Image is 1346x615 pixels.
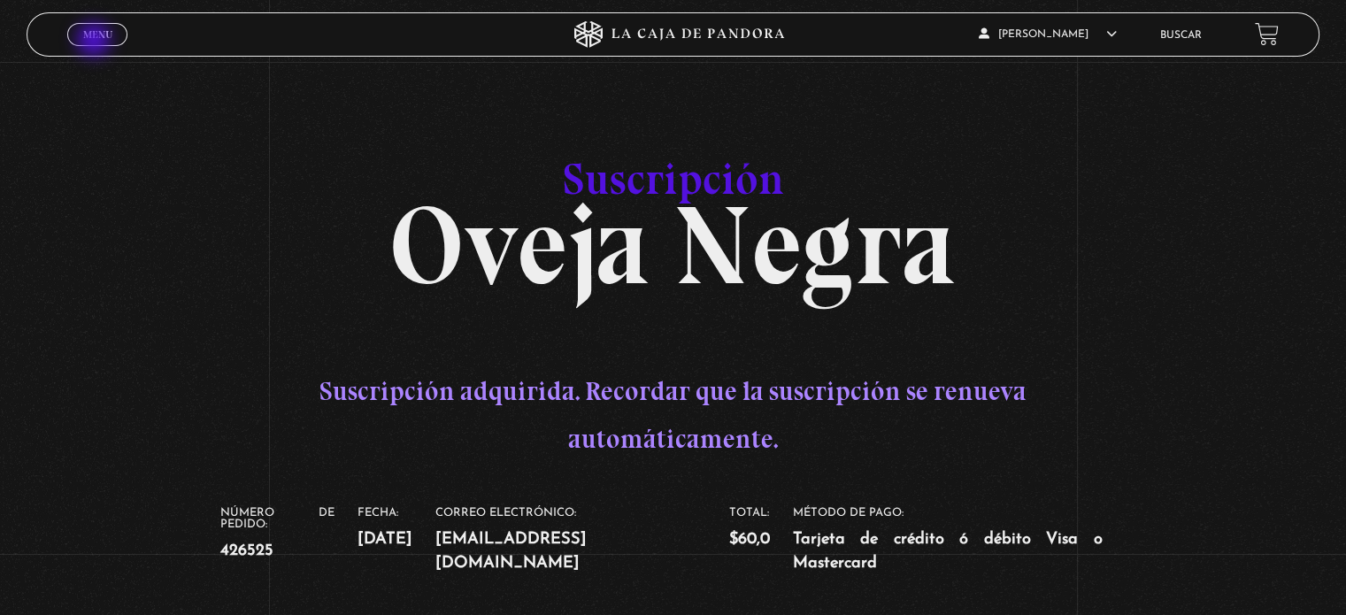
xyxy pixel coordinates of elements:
span: Cerrar [77,44,119,57]
strong: Tarjeta de crédito ó débito Visa o Mastercard [793,527,1103,576]
strong: 426525 [220,539,334,563]
a: Buscar [1160,30,1202,41]
a: View your shopping cart [1255,22,1279,46]
li: Correo electrónico: [435,507,729,576]
bdi: 60,0 [729,531,770,548]
li: Número de pedido: [220,507,357,563]
p: Suscripción adquirida. Recordar que la suscripción se renueva automáticamente. [220,367,1125,463]
strong: [EMAIL_ADDRESS][DOMAIN_NAME] [435,527,706,576]
li: Método de pago: [793,507,1126,576]
span: Menu [83,29,112,40]
li: Total: [729,507,793,551]
span: Suscripción [563,152,784,205]
span: $ [729,531,738,548]
h1: Oveja Negra [220,123,1125,279]
span: [PERSON_NAME] [979,29,1117,40]
li: Fecha: [358,507,435,551]
strong: [DATE] [358,527,412,551]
